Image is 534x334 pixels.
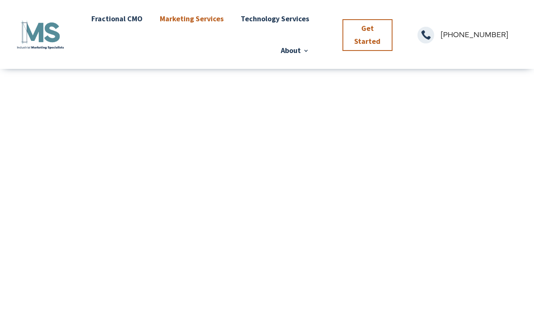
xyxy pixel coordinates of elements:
a: Technology Services [241,3,309,35]
a: Fractional CMO [91,3,143,35]
a: Marketing Services [160,3,224,35]
a: About [281,35,309,66]
p: [PHONE_NUMBER] [441,27,518,42]
a: Get Started [342,19,392,51]
span:  [418,27,434,43]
